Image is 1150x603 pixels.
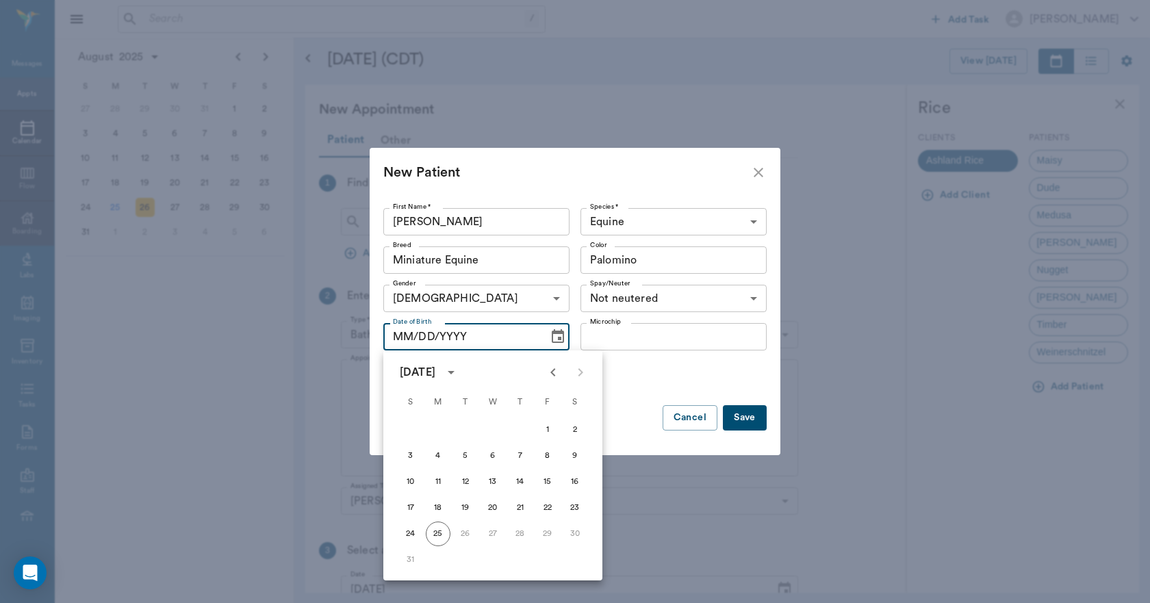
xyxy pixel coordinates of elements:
[383,323,539,350] input: MM/DD/YYYY
[400,364,435,381] div: [DATE]
[426,522,450,546] button: 25
[508,389,533,416] span: Thursday
[580,208,767,235] div: Equine
[453,389,478,416] span: Tuesday
[544,323,572,350] button: Choose date
[481,389,505,416] span: Wednesday
[439,361,463,384] button: calendar view is open, switch to year view
[563,418,587,442] button: 2
[535,389,560,416] span: Friday
[723,405,767,431] button: Save
[398,389,423,416] span: Sunday
[590,317,621,326] label: Microchip
[563,496,587,520] button: 23
[508,496,533,520] button: 21
[393,279,416,288] label: Gender
[580,285,767,312] div: Not neutered
[563,389,587,416] span: Saturday
[393,317,431,326] label: Date of Birth
[535,470,560,494] button: 15
[590,279,630,288] label: Spay/Neuter
[453,496,478,520] button: 19
[426,470,450,494] button: 11
[563,470,587,494] button: 16
[398,444,423,468] button: 3
[535,496,560,520] button: 22
[453,444,478,468] button: 5
[539,359,567,386] button: Previous month
[663,405,717,431] button: Cancel
[508,470,533,494] button: 14
[590,240,606,250] label: Color
[383,162,750,183] div: New Patient
[383,285,570,312] div: [DEMOGRAPHIC_DATA]
[481,470,505,494] button: 13
[590,202,619,211] label: Species *
[398,496,423,520] button: 17
[393,202,431,211] label: First Name *
[453,470,478,494] button: 12
[535,418,560,442] button: 1
[14,556,47,589] div: Open Intercom Messenger
[393,240,411,250] label: Breed
[508,444,533,468] button: 7
[750,164,767,181] button: close
[481,444,505,468] button: 6
[426,444,450,468] button: 4
[426,496,450,520] button: 18
[481,496,505,520] button: 20
[535,444,560,468] button: 8
[426,389,450,416] span: Monday
[398,470,423,494] button: 10
[398,522,423,546] button: 24
[563,444,587,468] button: 9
